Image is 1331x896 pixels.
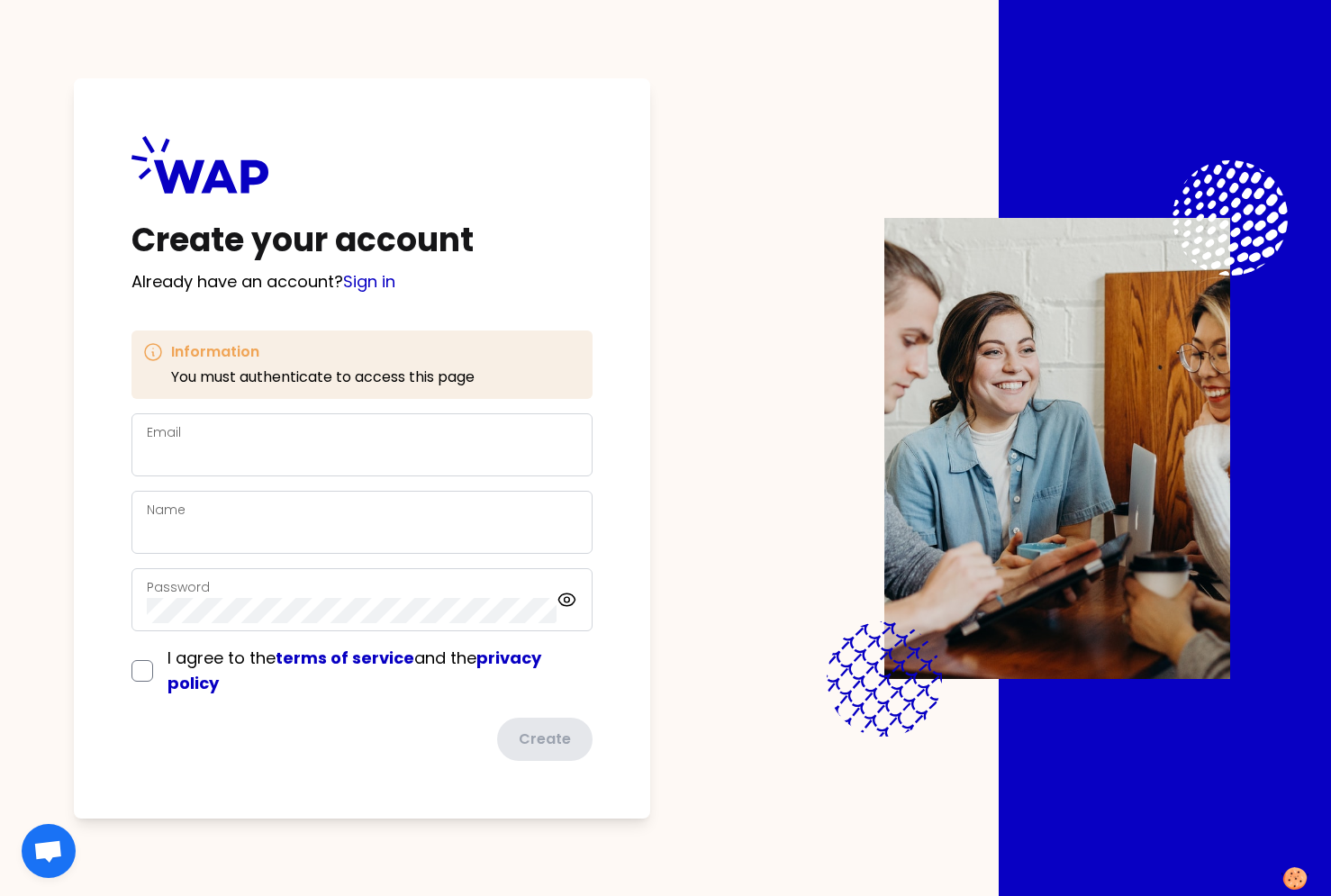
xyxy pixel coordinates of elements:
span: I agree to the and the [168,647,541,694]
a: terms of service [276,647,414,669]
label: Name [147,501,186,519]
h3: Information [171,341,475,363]
div: Ouvrir le chat [22,824,76,878]
a: privacy policy [168,647,541,694]
img: Description [884,218,1230,679]
p: Already have an account? [131,269,593,294]
button: Create [497,718,593,761]
h1: Create your account [131,222,593,258]
label: Email [147,423,181,441]
a: Sign in [343,270,395,293]
label: Password [147,578,210,596]
p: You must authenticate to access this page [171,367,475,388]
